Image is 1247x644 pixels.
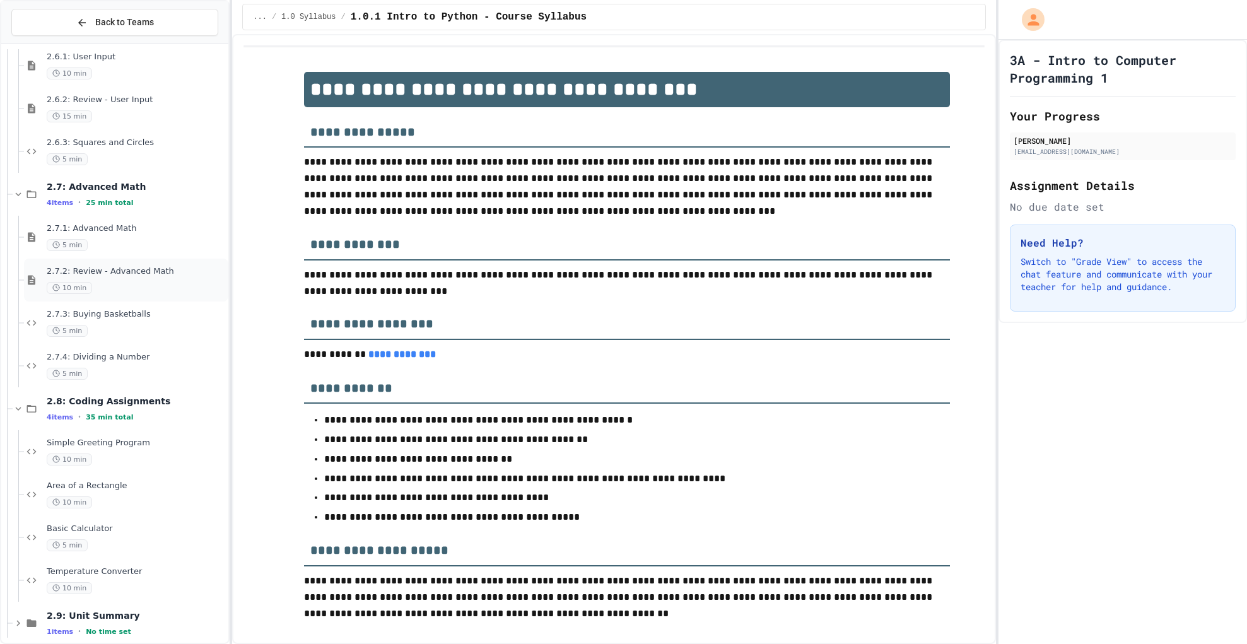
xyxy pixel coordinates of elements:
span: • [78,412,81,422]
span: Basic Calculator [47,524,226,534]
span: 2.7.4: Dividing a Number [47,352,226,363]
span: 2.7: Advanced Math [47,181,226,192]
span: 2.6.2: Review - User Input [47,95,226,105]
span: 5 min [47,368,88,380]
h1: 3A - Intro to Computer Programming 1 [1010,51,1236,86]
span: 2.8: Coding Assignments [47,395,226,407]
div: [PERSON_NAME] [1014,135,1232,146]
span: 10 min [47,282,92,294]
h2: Your Progress [1010,107,1236,125]
span: 5 min [47,539,88,551]
span: 2.6.3: Squares and Circles [47,138,226,148]
div: No due date set [1010,199,1236,214]
div: My Account [1009,5,1048,34]
span: / [341,12,346,22]
p: Switch to "Grade View" to access the chat feature and communicate with your teacher for help and ... [1021,255,1225,293]
span: 4 items [47,199,73,207]
span: Area of a Rectangle [47,481,226,491]
div: [EMAIL_ADDRESS][DOMAIN_NAME] [1014,147,1232,156]
span: • [78,197,81,208]
span: 5 min [47,239,88,251]
h3: Need Help? [1021,235,1225,250]
h2: Assignment Details [1010,177,1236,194]
span: Simple Greeting Program [47,438,226,448]
span: Back to Teams [95,16,154,29]
span: 35 min total [86,413,133,421]
span: 2.7.1: Advanced Math [47,223,226,234]
span: 1.0.1 Intro to Python - Course Syllabus [351,9,587,25]
span: 1.0 Syllabus [281,12,336,22]
span: 10 min [47,67,92,79]
span: 2.6.1: User Input [47,52,226,62]
span: 10 min [47,582,92,594]
span: 5 min [47,153,88,165]
span: • [78,626,81,636]
span: 10 min [47,496,92,508]
span: No time set [86,628,131,636]
span: 2.9: Unit Summary [47,610,226,621]
span: 1 items [47,628,73,636]
span: 25 min total [86,199,133,207]
span: Temperature Converter [47,566,226,577]
button: Back to Teams [11,9,218,36]
span: ... [253,12,267,22]
span: / [272,12,276,22]
span: 2.7.3: Buying Basketballs [47,309,226,320]
span: 10 min [47,454,92,465]
span: 15 min [47,110,92,122]
span: 5 min [47,325,88,337]
span: 2.7.2: Review - Advanced Math [47,266,226,277]
span: 4 items [47,413,73,421]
